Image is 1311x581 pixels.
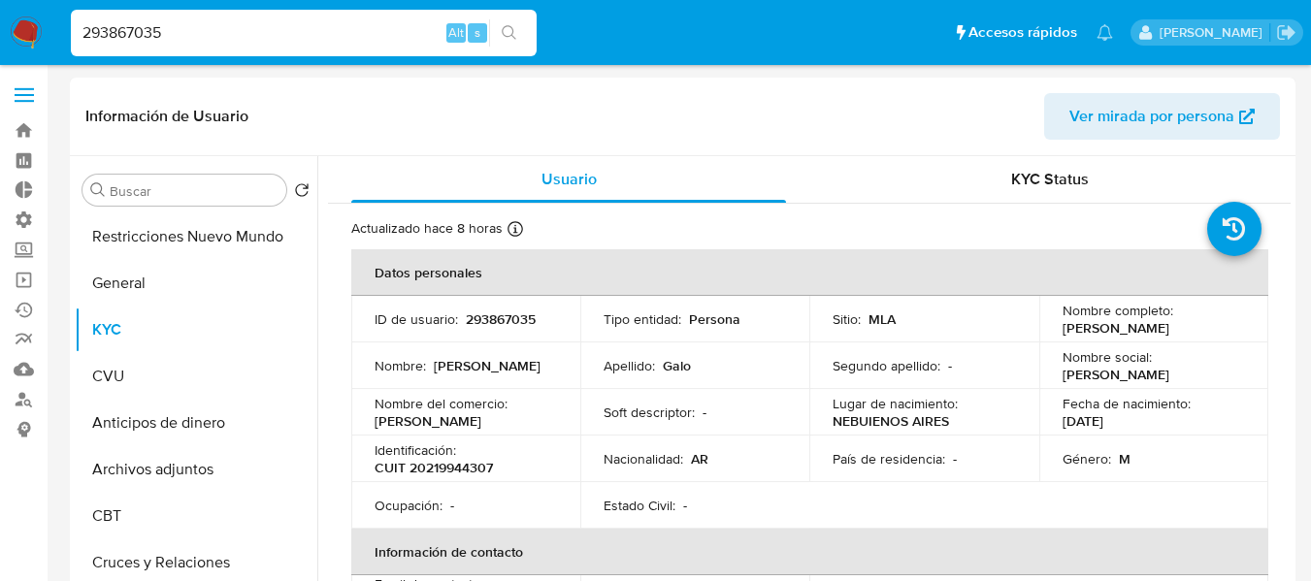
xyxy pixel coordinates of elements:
p: - [953,450,957,468]
button: Anticipos de dinero [75,400,317,446]
button: search-icon [489,19,529,47]
p: Identificación : [375,441,456,459]
th: Información de contacto [351,529,1268,575]
button: CVU [75,353,317,400]
button: Buscar [90,182,106,198]
input: Buscar usuario o caso... [71,20,537,46]
p: AR [691,450,708,468]
p: MLA [869,310,896,328]
p: CUIT 20219944307 [375,459,493,476]
p: [PERSON_NAME] [1063,319,1169,337]
p: Nombre del comercio : [375,395,508,412]
span: s [475,23,480,42]
p: zoe.breuer@mercadolibre.com [1160,23,1269,42]
p: Segundo apellido : [833,357,940,374]
p: Nombre social : [1063,348,1152,366]
p: [DATE] [1063,412,1103,430]
a: Notificaciones [1097,24,1113,41]
p: ID de usuario : [375,310,458,328]
p: [PERSON_NAME] [434,357,541,374]
input: Buscar [110,182,279,200]
p: Fecha de nacimiento : [1063,395,1191,412]
p: - [450,497,454,514]
span: Accesos rápidos [968,22,1077,43]
p: NEBUIENOS AIRES [833,412,949,430]
button: Archivos adjuntos [75,446,317,493]
p: - [948,357,952,374]
span: Ver mirada por persona [1069,93,1234,140]
p: - [703,403,706,421]
p: Tipo entidad : [604,310,681,328]
p: Apellido : [604,357,655,374]
button: Ver mirada por persona [1044,93,1280,140]
p: Género : [1063,450,1111,468]
p: 293867035 [466,310,536,328]
th: Datos personales [351,249,1268,296]
p: Galo [663,357,691,374]
p: M [1119,450,1131,468]
p: [PERSON_NAME] [1063,366,1169,383]
p: Persona [689,310,740,328]
p: [PERSON_NAME] [375,412,481,430]
p: Nombre : [375,357,426,374]
a: Salir [1276,22,1296,43]
p: País de residencia : [833,450,945,468]
button: KYC [75,307,317,353]
p: Estado Civil : [604,497,675,514]
p: Actualizado hace 8 horas [351,219,503,238]
button: General [75,260,317,307]
p: Nombre completo : [1063,302,1173,319]
p: - [683,497,687,514]
button: Volver al orden por defecto [294,182,310,204]
button: Restricciones Nuevo Mundo [75,213,317,260]
button: CBT [75,493,317,539]
p: Soft descriptor : [604,403,695,421]
h1: Información de Usuario [85,107,248,126]
p: Lugar de nacimiento : [833,395,958,412]
p: Ocupación : [375,497,442,514]
p: Sitio : [833,310,861,328]
p: Nacionalidad : [604,450,683,468]
span: Alt [448,23,464,42]
span: Usuario [541,168,597,190]
span: KYC Status [1011,168,1089,190]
